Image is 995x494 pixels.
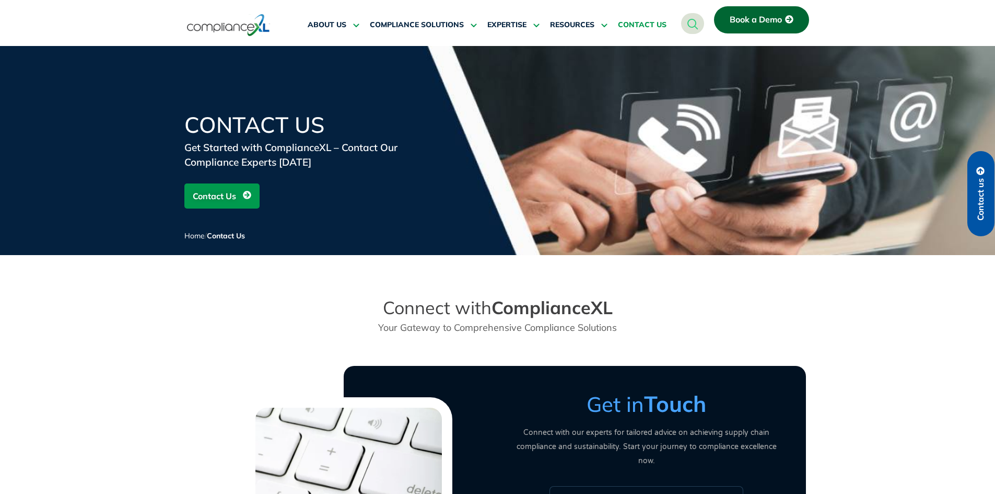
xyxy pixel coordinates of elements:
[681,13,704,34] a: navsearch-button
[618,20,666,30] span: CONTACT US
[184,140,435,169] div: Get Started with ComplianceXL – Contact Our Compliance Experts [DATE]
[207,231,245,240] span: Contact Us
[308,13,359,38] a: ABOUT US
[370,13,477,38] a: COMPLIANCE SOLUTIONS
[487,20,526,30] span: EXPERTISE
[370,20,464,30] span: COMPLIANCE SOLUTIONS
[967,151,994,236] a: Contact us
[487,13,540,38] a: EXPERTISE
[193,186,236,206] span: Contact Us
[184,231,245,240] span: /
[308,20,346,30] span: ABOUT US
[344,297,651,319] h2: Connect with
[550,13,607,38] a: RESOURCES
[976,178,986,221] span: Contact us
[618,13,666,38] a: CONTACT US
[491,296,613,319] strong: ComplianceXL
[344,320,651,335] p: Your Gateway to Comprehensive Compliance Solutions
[184,231,205,240] a: Home
[730,15,782,25] span: Book a Demo
[184,114,435,136] h1: Contact Us
[508,391,785,417] h3: Get in
[714,6,809,33] a: Book a Demo
[184,183,260,209] a: Contact Us
[187,13,270,37] img: logo-one.svg
[550,20,594,30] span: RESOURCES
[508,426,785,468] p: Connect with our experts for tailored advice on achieving supply chain compliance and sustainabil...
[644,390,706,418] strong: Touch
